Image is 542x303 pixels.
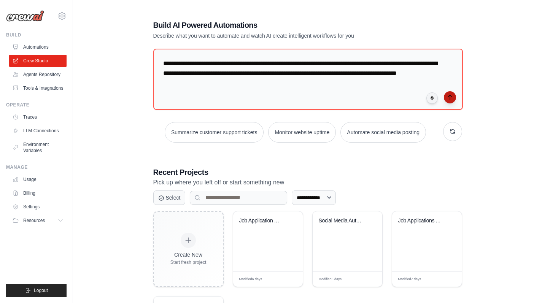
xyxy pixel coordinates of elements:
[6,32,67,38] div: Build
[398,217,444,224] div: Job Applications Automation
[9,187,67,199] a: Billing
[319,276,342,282] span: Modified 6 days
[9,55,67,67] a: Crew Studio
[9,125,67,137] a: LLM Connections
[340,122,426,143] button: Automate social media posting
[9,138,67,157] a: Environment Variables
[6,164,67,170] div: Manage
[6,284,67,297] button: Logout
[153,20,409,30] h1: Build AI Powered Automations
[268,122,336,143] button: Monitor website uptime
[398,276,421,282] span: Modified 7 days
[170,259,207,265] div: Start fresh project
[443,122,462,141] button: Get new suggestions
[426,92,438,104] button: Click to speak your automation idea
[153,32,409,40] p: Describe what you want to automate and watch AI create intelligent workflows for you
[6,10,44,22] img: Logo
[239,276,262,282] span: Modified 6 days
[9,214,67,227] button: Resources
[170,251,207,259] div: Create New
[319,217,365,224] div: Social Media Automation Suite
[285,276,291,282] span: Edit
[6,102,67,108] div: Operate
[9,111,67,123] a: Traces
[9,41,67,53] a: Automations
[9,173,67,186] a: Usage
[9,82,67,94] a: Tools & Integrations
[23,217,45,224] span: Resources
[153,167,462,178] h3: Recent Projects
[9,68,67,81] a: Agents Repository
[153,190,186,205] button: Select
[364,276,370,282] span: Edit
[9,201,67,213] a: Settings
[165,122,264,143] button: Summarize customer support tickets
[239,217,285,224] div: Job Application Automation
[443,276,450,282] span: Edit
[34,287,48,293] span: Logout
[153,178,462,187] p: Pick up where you left off or start something new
